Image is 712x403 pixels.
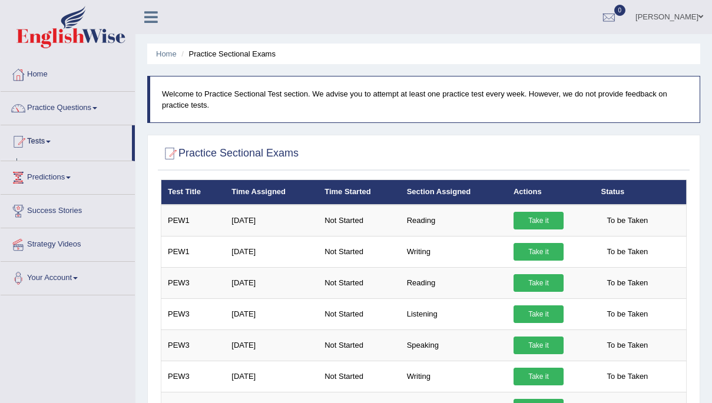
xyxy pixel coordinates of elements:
[1,125,132,155] a: Tests
[400,205,507,237] td: Reading
[162,88,688,111] p: Welcome to Practice Sectional Test section. We advise you to attempt at least one practice test e...
[1,161,135,191] a: Predictions
[318,361,400,392] td: Not Started
[156,49,177,58] a: Home
[161,205,226,237] td: PEW1
[225,329,318,361] td: [DATE]
[318,267,400,298] td: Not Started
[225,180,318,205] th: Time Assigned
[601,212,654,229] span: To be Taken
[1,262,135,291] a: Your Account
[1,228,135,258] a: Strategy Videos
[514,368,564,385] a: Take it
[400,180,507,205] th: Section Assigned
[225,361,318,392] td: [DATE]
[601,368,654,385] span: To be Taken
[1,92,135,121] a: Practice Questions
[161,180,226,205] th: Test Title
[400,236,507,267] td: Writing
[514,305,564,323] a: Take it
[318,329,400,361] td: Not Started
[161,361,226,392] td: PEW3
[601,337,654,354] span: To be Taken
[225,298,318,329] td: [DATE]
[318,180,400,205] th: Time Started
[1,195,135,224] a: Success Stories
[161,267,226,298] td: PEW3
[601,305,654,323] span: To be Taken
[318,205,400,237] td: Not Started
[225,205,318,237] td: [DATE]
[514,274,564,292] a: Take it
[594,180,686,205] th: Status
[514,243,564,261] a: Take it
[161,298,226,329] td: PEW3
[22,158,132,179] a: Take Practice Sectional Test
[601,274,654,292] span: To be Taken
[161,236,226,267] td: PEW1
[318,236,400,267] td: Not Started
[1,58,135,88] a: Home
[514,212,564,229] a: Take it
[318,298,400,329] td: Not Started
[225,267,318,298] td: [DATE]
[400,361,507,392] td: Writing
[400,329,507,361] td: Speaking
[614,5,626,16] span: 0
[161,329,226,361] td: PEW3
[178,48,276,59] li: Practice Sectional Exams
[400,267,507,298] td: Reading
[225,236,318,267] td: [DATE]
[507,180,595,205] th: Actions
[601,243,654,261] span: To be Taken
[400,298,507,329] td: Listening
[161,145,299,162] h2: Practice Sectional Exams
[514,337,564,354] a: Take it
